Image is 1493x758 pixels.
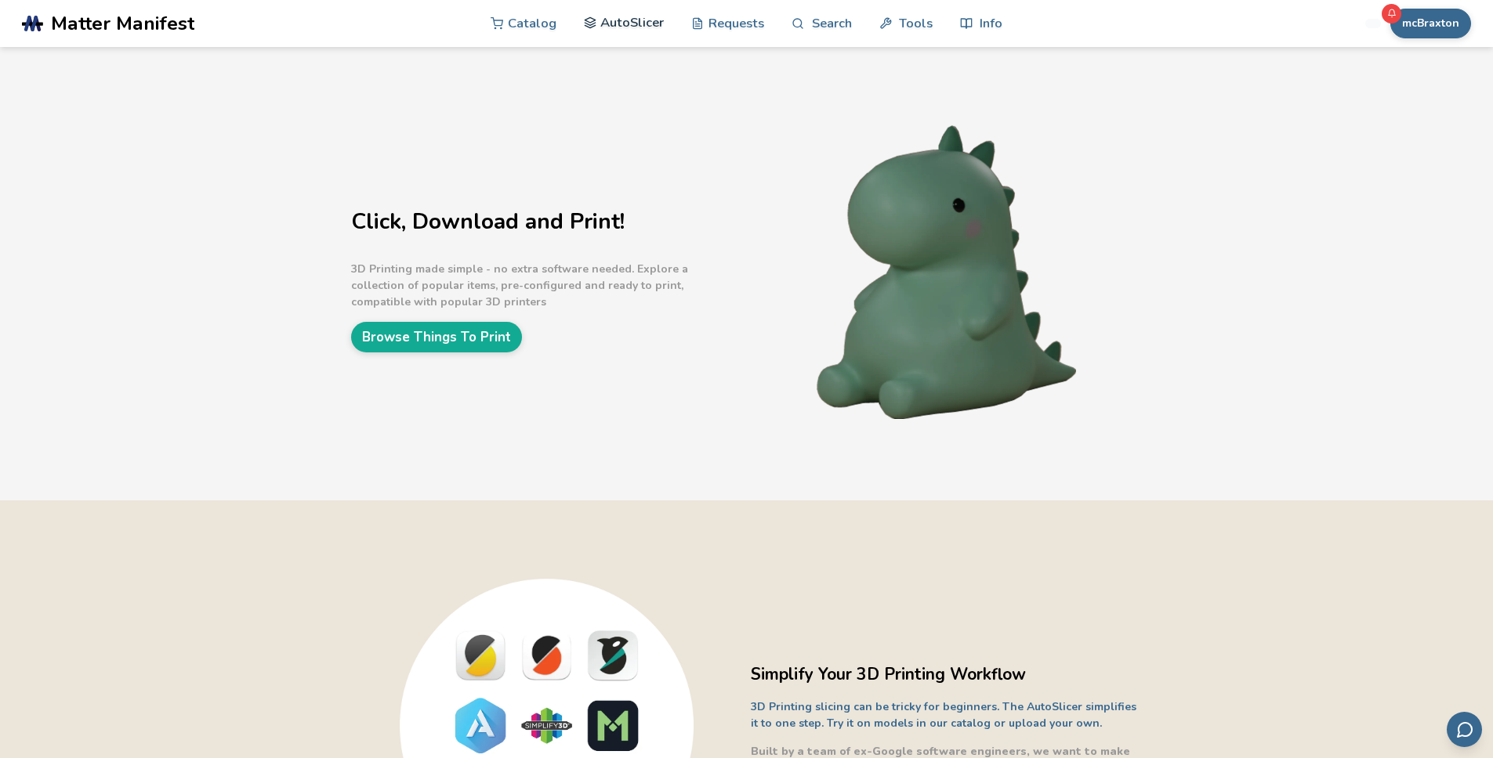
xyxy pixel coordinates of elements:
[1390,9,1471,38] button: mcBraxton
[351,210,743,234] h1: Click, Download and Print!
[751,698,1143,731] p: 3D Printing slicing can be tricky for beginners. The AutoSlicer simplifies it to one step. Try it...
[751,662,1143,687] h2: Simplify Your 3D Printing Workflow
[51,13,194,34] span: Matter Manifest
[351,261,743,310] p: 3D Printing made simple - no extra software needed. Explore a collection of popular items, pre-co...
[351,322,522,352] a: Browse Things To Print
[1447,712,1482,747] button: Send feedback via email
